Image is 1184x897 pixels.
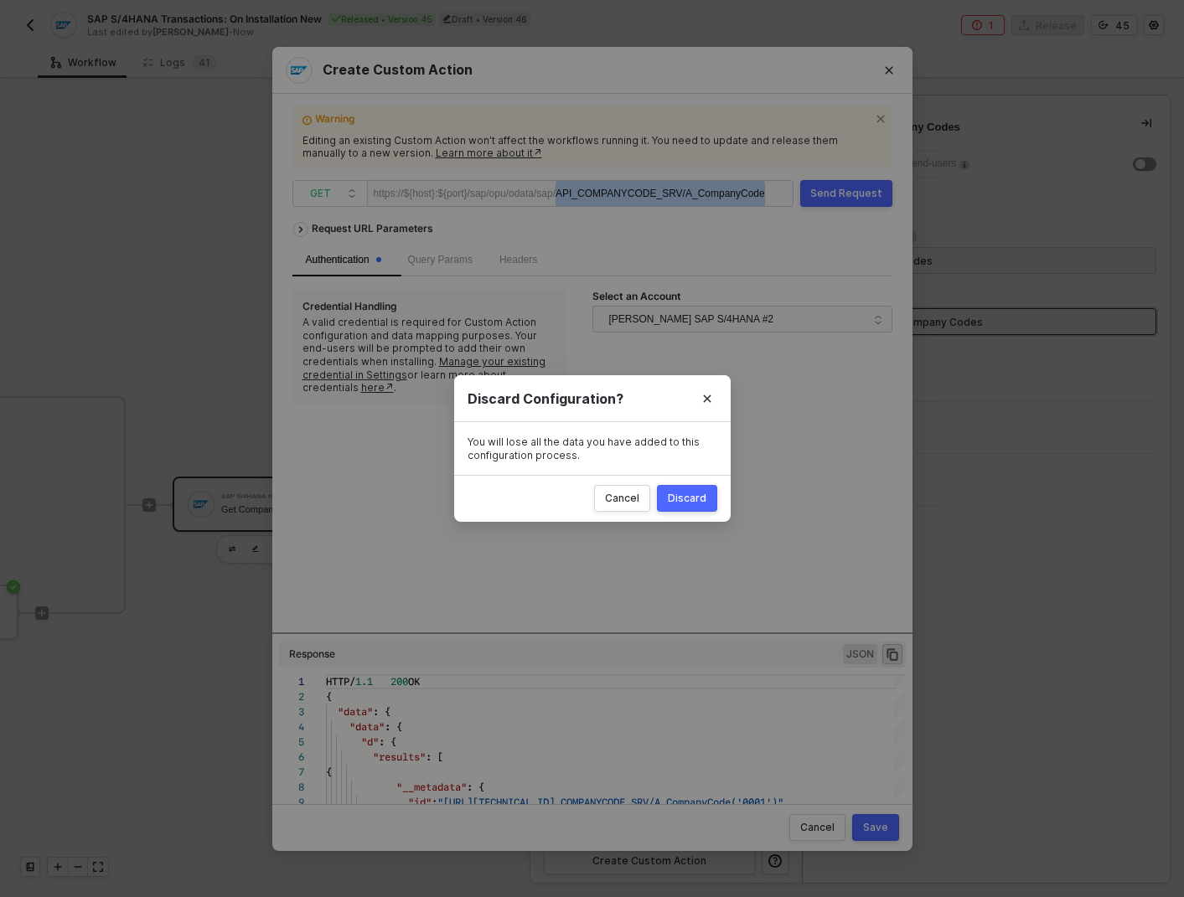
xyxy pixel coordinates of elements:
div: You will lose all the data you have added to this configuration process. [468,436,717,461]
div: API_COMPANYCODE_SRV/A_CompanyCode [556,181,765,208]
span: : [432,794,437,810]
span: Query Params [408,254,473,265]
span: 1.1 [355,673,373,689]
div: 7 [279,765,304,780]
div: 5 [279,735,304,750]
div: 2 [279,689,304,704]
span: OK [408,673,420,689]
a: Learn more about it↗ [436,147,542,159]
div: Cancel [800,821,835,834]
span: " [437,794,443,810]
div: 8 [279,780,304,795]
span: GET [310,181,357,206]
button: Discard [657,485,717,512]
div: Editing an existing Custom Action won’t affect the workflows running it. You need to update and r... [302,134,882,160]
span: icon-copy-paste [885,647,900,662]
div: Response [289,647,335,661]
div: 1 [279,674,304,689]
div: Authentication [306,252,381,268]
span: : { [379,734,396,750]
span: icon-close [876,111,889,124]
div: Cancel [605,492,639,505]
div: 4 [279,719,304,735]
button: Cancel [594,485,650,512]
span: _COMPANYCODE_SRV/A_CompanyCode('0001') [555,794,778,810]
span: [URL][TECHNICAL_ID] [443,794,555,810]
div: Discard Configuration? [468,389,717,407]
img: integration-icon [291,62,308,79]
span: JSON [843,644,877,664]
a: Manage your existing credential in Settings [302,355,545,381]
div: Create Custom Action [286,57,899,84]
span: { [326,764,332,780]
a: here↗ [361,381,394,394]
div: Discard [668,492,706,505]
div: Send Request [810,187,882,200]
span: [PERSON_NAME] SAP S/4HANA #2 [609,307,774,332]
button: Cancel [789,814,845,841]
span: "results" [373,749,426,765]
span: Warning [315,112,869,131]
button: Close [866,47,913,94]
span: 200 [390,673,408,689]
span: "d" [361,734,379,750]
span: "data" [338,704,373,719]
button: Close [684,375,731,422]
span: : [ [426,749,443,765]
span: HTTP/ [326,673,355,689]
div: A valid credential is required for Custom Action configuration and data mapping purposes. Your en... [302,316,557,394]
span: : { [385,719,402,735]
span: "id" [408,794,432,810]
button: Save [852,814,899,841]
div: 3 [279,704,304,719]
span: : { [467,779,484,795]
span: { [326,688,332,704]
span: " [778,794,783,810]
span: "__metadata" [396,779,467,795]
div: Save [863,821,888,834]
span: icon-arrow-right [294,227,308,234]
textarea: Editor content;Press Alt+F1 for Accessibility Options. [326,674,327,689]
div: Credential Handling [302,300,397,313]
div: Request URL Parameters [303,214,442,244]
span: , [783,794,789,810]
button: Send Request [800,180,892,207]
span: : { [373,704,390,719]
span: Headers [499,254,537,265]
label: Select an Account [592,290,692,303]
div: 9 [279,795,304,810]
div: 6 [279,750,304,765]
div: https://${host}:${port}/sap/opu/odata/sap/ [374,181,556,206]
span: "data" [349,719,385,735]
